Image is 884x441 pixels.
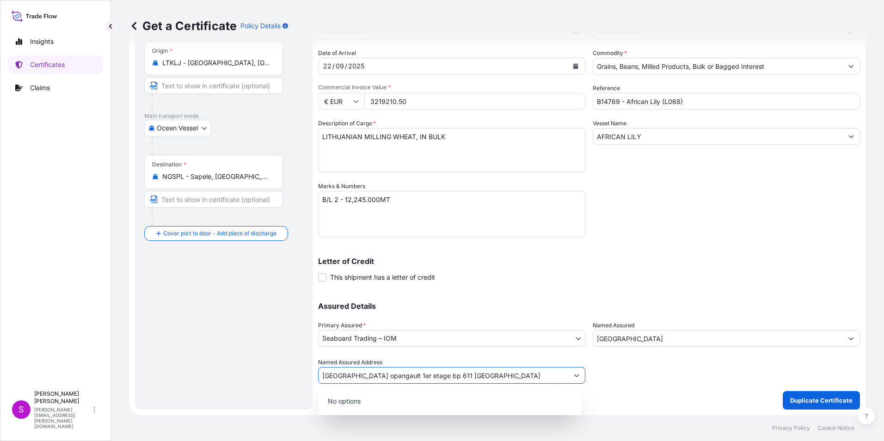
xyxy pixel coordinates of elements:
p: [PERSON_NAME] [PERSON_NAME] [34,390,92,405]
button: Show suggestions [843,58,859,74]
p: Privacy Policy [772,424,810,432]
span: Seaboard Trading – IOM [322,334,397,343]
span: This shipment has a letter of credit [330,273,435,282]
div: / [332,61,335,72]
button: Show suggestions [568,367,585,384]
input: Destination [162,172,271,181]
span: Ocean Vessel [157,123,198,133]
p: [PERSON_NAME][EMAIL_ADDRESS][PERSON_NAME][DOMAIN_NAME] [34,407,92,429]
div: / [345,61,347,72]
p: Duplicate Certificate [790,396,853,405]
div: Suggestions [322,391,578,411]
input: Enter booking reference [593,93,860,110]
label: Commodity [593,49,627,58]
textarea: B/L 1 - 8,392.000 MT [318,191,585,237]
p: Insights [30,37,54,46]
p: Policy Details [240,21,281,31]
div: year, [347,61,365,72]
input: Type to search vessel name or IMO [593,128,843,145]
input: Assured Name [593,330,843,347]
label: Reference [593,84,620,93]
label: Description of Cargo [318,119,376,128]
span: Cover port to door - Add place of discharge [163,229,276,238]
label: Named Assured Address [318,358,382,367]
label: Named Assured [593,321,634,330]
span: Commercial Invoice Value [318,84,585,91]
div: Destination [152,161,186,168]
p: Main transport mode [144,112,303,120]
p: Get a Certificate [129,18,237,33]
p: Cookie Notice [817,424,854,432]
p: Letter of Credit [318,257,860,265]
label: Marks & Numbers [318,182,365,191]
p: Claims [30,83,50,92]
p: No options [322,391,578,411]
input: Type to search commodity [593,58,843,74]
button: Show suggestions [843,128,859,145]
p: Assured Details [318,302,860,310]
div: day, [322,61,332,72]
button: Calendar [568,59,583,73]
textarea: LITHUANIAN BREAD MILLING WHEAT, IN BULK [318,128,585,172]
button: Select transport [144,120,211,136]
label: Vessel Name [593,119,626,128]
span: S [18,405,24,414]
input: Named Assured Address [319,367,568,384]
input: Enter amount [364,93,585,110]
span: Primary Assured [318,321,366,330]
button: Show suggestions [843,330,859,347]
input: Text to appear on certificate [144,77,283,94]
p: Certificates [30,60,65,69]
input: Text to appear on certificate [144,191,283,208]
div: month, [335,61,345,72]
span: Date of Arrival [318,49,356,58]
input: Origin [162,58,271,67]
